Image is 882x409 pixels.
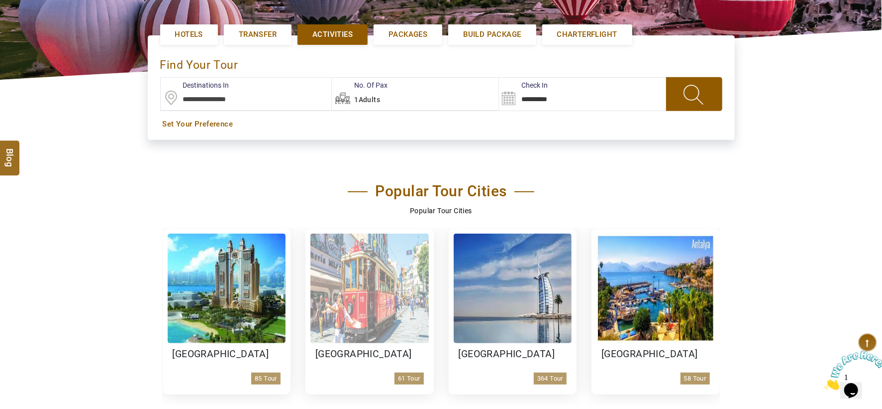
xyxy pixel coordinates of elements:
a: Activities [297,24,368,45]
p: Popular Tour Cities [163,205,720,216]
p: 61 Tour [394,373,424,385]
a: [GEOGRAPHIC_DATA]364 Tour [449,229,577,394]
h3: Dubai [459,348,567,360]
label: Destinations In [161,80,229,90]
p: 85 Tour [251,373,281,385]
span: Build Package [463,29,521,40]
span: Hotels [175,29,203,40]
a: Build Package [448,24,536,45]
span: Transfer [239,29,277,40]
a: Hotels [160,24,218,45]
span: Charterflight [557,29,617,40]
span: Blog [3,148,16,157]
a: Charterflight [542,24,632,45]
label: Check In [499,80,548,90]
span: 1Adults [354,96,380,104]
span: Packages [389,29,427,40]
span: 1 [4,4,8,12]
a: Transfer [224,24,292,45]
img: Chat attention grabber [4,4,66,43]
a: Packages [374,24,442,45]
div: find your Tour [160,48,722,77]
label: No. Of Pax [332,80,388,90]
a: [GEOGRAPHIC_DATA]61 Tour [305,229,434,394]
a: [GEOGRAPHIC_DATA]85 Tour [163,229,291,394]
p: 364 Tour [534,373,567,385]
h2: Popular Tour Cities [348,182,534,200]
span: Activities [312,29,353,40]
a: [GEOGRAPHIC_DATA]58 Tour [591,229,720,394]
p: 58 Tour [681,373,710,385]
h3: Istanbul [315,348,424,360]
h3: Antalya [601,348,710,360]
iframe: chat widget [820,347,882,394]
h3: Abu Dhabi [173,348,281,360]
a: Set Your Preference [163,119,720,130]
